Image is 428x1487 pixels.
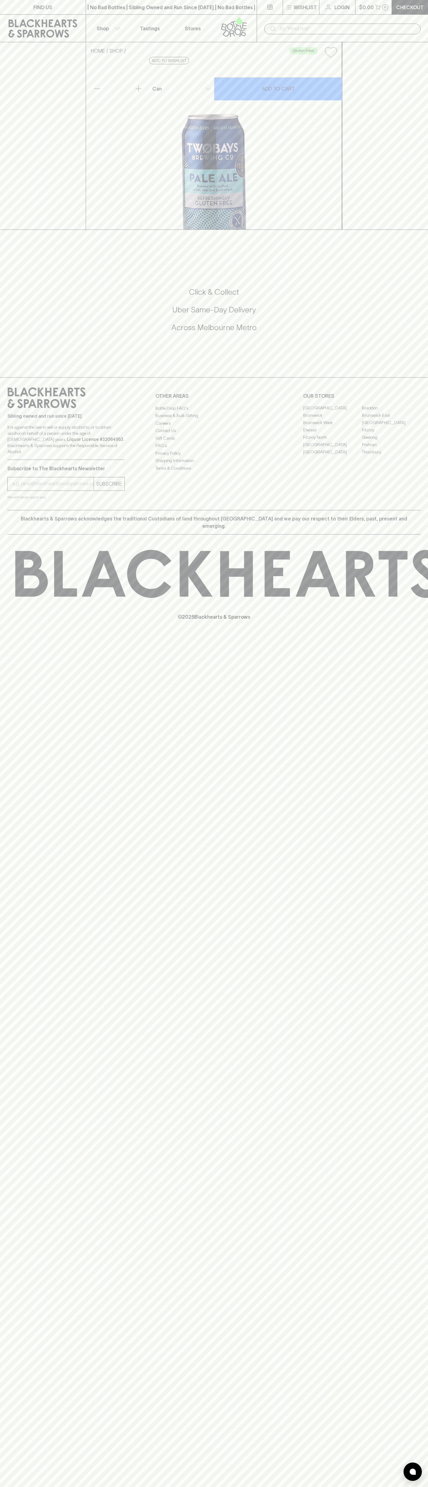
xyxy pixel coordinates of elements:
a: Braddon [362,404,421,412]
a: Geelong [362,434,421,441]
p: Can [152,85,162,92]
p: Blackhearts & Sparrows acknowledges the traditional Custodians of land throughout [GEOGRAPHIC_DAT... [12,515,416,530]
p: It is against the law to sell or supply alcohol to, or to obtain alcohol on behalf of a person un... [7,424,125,455]
p: Tastings [140,25,160,32]
a: Thornbury [362,449,421,456]
p: FIND US [33,4,52,11]
p: SUBSCRIBE [96,480,122,487]
p: Sibling owned and run since [DATE] [7,413,125,419]
a: [GEOGRAPHIC_DATA] [303,441,362,449]
input: e.g. jane@blackheartsandsparrows.com.au [12,479,94,489]
button: Add to wishlist [149,57,189,64]
a: FAQ's [155,442,273,449]
a: Fitzroy [362,427,421,434]
img: bubble-icon [410,1469,416,1475]
a: HOME [91,48,105,54]
p: Checkout [396,4,424,11]
p: Stores [185,25,201,32]
a: [GEOGRAPHIC_DATA] [303,404,362,412]
a: Terms & Conditions [155,464,273,472]
button: Add to wishlist [322,45,339,60]
h5: Click & Collect [7,287,421,297]
p: Wishlist [294,4,317,11]
span: Gluten Free! [289,48,317,54]
a: [GEOGRAPHIC_DATA] [362,419,421,427]
a: Privacy Policy [155,449,273,457]
p: ADD TO CART [262,85,295,92]
a: Elwood [303,427,362,434]
div: Call to action block [7,263,421,365]
a: Contact Us [155,427,273,434]
button: SUBSCRIBE [94,477,125,490]
a: Stores [171,15,214,42]
p: OTHER AREAS [155,392,273,400]
p: Login [334,4,350,11]
p: We will never spam you [7,494,125,500]
button: ADD TO CART [214,77,342,100]
a: Prahran [362,441,421,449]
a: Brunswick [303,412,362,419]
p: Subscribe to The Blackhearts Newsletter [7,465,125,472]
a: SHOP [110,48,123,54]
p: OUR STORES [303,392,421,400]
p: $0.00 [359,4,374,11]
a: Gift Cards [155,434,273,442]
a: Brunswick West [303,419,362,427]
a: Careers [155,419,273,427]
a: Tastings [128,15,171,42]
p: Shop [97,25,109,32]
a: Fitzroy North [303,434,362,441]
strong: Liquor License #32064953 [67,437,123,442]
h5: Across Melbourne Metro [7,322,421,333]
input: Try "Pinot noir" [279,24,416,34]
a: Brunswick East [362,412,421,419]
a: Bottle Drop FAQ's [155,404,273,412]
p: 0 [384,6,386,9]
a: Shipping Information [155,457,273,464]
div: Can [150,83,214,95]
a: Business & Bulk Gifting [155,412,273,419]
img: 52355.png [86,63,342,229]
a: [GEOGRAPHIC_DATA] [303,449,362,456]
h5: Uber Same-Day Delivery [7,305,421,315]
button: Shop [86,15,129,42]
